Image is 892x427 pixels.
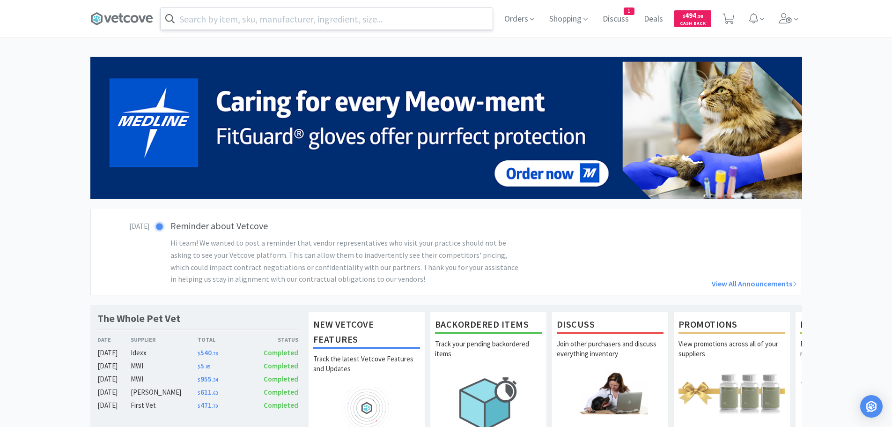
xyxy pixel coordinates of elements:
span: $ [683,13,685,19]
div: [DATE] [97,400,131,411]
img: hero_promotions.png [678,372,785,414]
span: . 05 [204,364,210,370]
span: $ [198,390,200,396]
span: Cash Back [680,21,706,27]
span: 494 [683,11,703,20]
p: View promotions across all of your suppliers [678,339,785,372]
a: [DATE]Idexx$540.78Completed [97,347,299,359]
a: [DATE]MWI$955.34Completed [97,374,299,385]
a: Deals [640,15,667,23]
a: View All Announcements [569,278,797,290]
span: 1 [624,8,634,15]
span: $ [198,377,200,383]
h1: New Vetcove Features [313,317,420,349]
input: Search by item, sku, manufacturer, ingredient, size... [161,8,493,30]
span: 5 [198,361,210,370]
p: Hi team! We wanted to post a reminder that vendor representatives who visit your practice should ... [170,237,525,285]
span: Completed [264,361,298,370]
div: [DATE] [97,374,131,385]
span: $ [198,364,200,370]
span: Completed [264,401,298,410]
div: [DATE] [97,347,131,359]
span: $ [198,403,200,409]
a: [DATE]First Vet$471.70Completed [97,400,299,411]
div: [DATE] [97,360,131,372]
span: . 70 [212,403,218,409]
h3: Reminder about Vetcove [170,218,565,233]
div: Open Intercom Messenger [860,395,883,418]
div: MWI [131,374,198,385]
div: Date [97,335,131,344]
div: MWI [131,360,198,372]
a: Discuss1 [599,15,633,23]
div: Status [248,335,299,344]
img: hero_discuss.png [557,372,663,414]
span: . 78 [212,351,218,357]
div: [PERSON_NAME] [131,387,198,398]
span: . 98 [696,13,703,19]
div: Idexx [131,347,198,359]
span: . 34 [212,377,218,383]
span: 611 [198,388,218,397]
span: Completed [264,375,298,383]
span: 955 [198,375,218,383]
div: Supplier [131,335,198,344]
h1: Backordered Items [435,317,542,334]
span: Completed [264,388,298,397]
span: Completed [264,348,298,357]
div: First Vet [131,400,198,411]
div: [DATE] [97,387,131,398]
a: [DATE][PERSON_NAME]$611.63Completed [97,387,299,398]
h1: Discuss [557,317,663,334]
span: $ [198,351,200,357]
span: . 63 [212,390,218,396]
h3: [DATE] [91,218,149,232]
div: Total [198,335,248,344]
p: Track your pending backordered items [435,339,542,372]
p: Join other purchasers and discuss everything inventory [557,339,663,372]
h1: The Whole Pet Vet [97,312,180,325]
h1: Promotions [678,317,785,334]
img: 5b85490d2c9a43ef9873369d65f5cc4c_481.png [90,57,802,199]
span: 471 [198,401,218,410]
a: $494.98Cash Back [674,6,711,31]
a: [DATE]MWI$5.05Completed [97,360,299,372]
p: Track the latest Vetcove Features and Updates [313,354,420,387]
span: 540 [198,348,218,357]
